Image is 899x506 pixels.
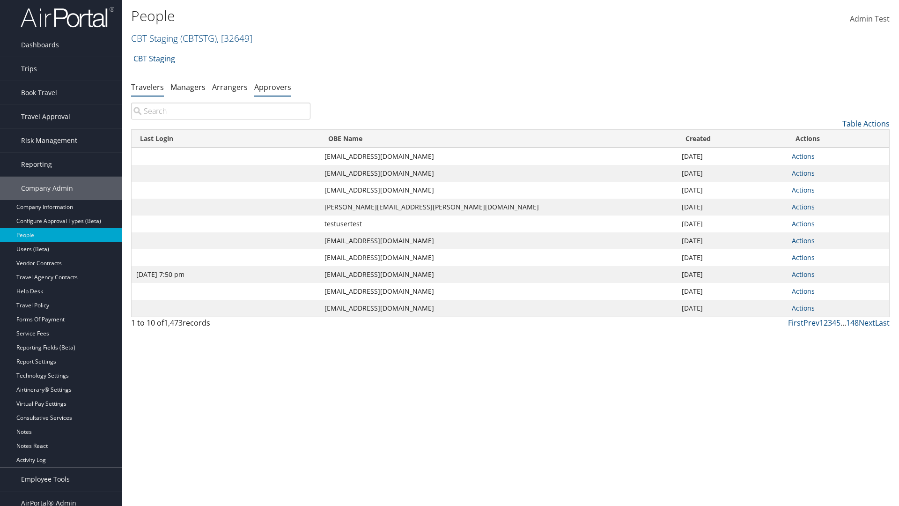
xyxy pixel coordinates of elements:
td: [EMAIL_ADDRESS][DOMAIN_NAME] [320,182,677,199]
img: airportal-logo.png [21,6,114,28]
h1: People [131,6,637,26]
a: Actions [792,219,815,228]
a: Next [859,318,875,328]
td: [EMAIL_ADDRESS][DOMAIN_NAME] [320,249,677,266]
span: … [840,318,846,328]
td: [EMAIL_ADDRESS][DOMAIN_NAME] [320,266,677,283]
span: , [ 32649 ] [217,32,252,45]
a: CBT Staging [133,49,175,68]
a: Actions [792,287,815,296]
a: Prev [803,318,819,328]
span: Travel Approval [21,105,70,128]
a: 3 [828,318,832,328]
span: Admin Test [850,14,890,24]
td: [EMAIL_ADDRESS][DOMAIN_NAME] [320,300,677,317]
a: Table Actions [842,119,890,129]
td: [EMAIL_ADDRESS][DOMAIN_NAME] [320,165,677,182]
td: [DATE] [677,300,787,317]
a: Actions [792,253,815,262]
td: [DATE] [677,148,787,165]
span: Employee Tools [21,468,70,491]
a: Last [875,318,890,328]
td: testusertest [320,216,677,232]
a: 2 [824,318,828,328]
td: [DATE] [677,266,787,283]
div: 1 to 10 of records [131,317,310,333]
td: [PERSON_NAME][EMAIL_ADDRESS][PERSON_NAME][DOMAIN_NAME] [320,199,677,216]
th: Actions [787,130,889,148]
a: Actions [792,270,815,279]
span: Risk Management [21,129,77,152]
a: Actions [792,186,815,194]
td: [DATE] 7:50 pm [132,266,320,283]
th: Last Login: activate to sort column ascending [132,130,320,148]
a: Actions [792,202,815,211]
th: OBE Name: activate to sort column ascending [320,130,677,148]
a: 148 [846,318,859,328]
td: [DATE] [677,249,787,266]
a: CBT Staging [131,32,252,45]
a: 4 [832,318,836,328]
td: [EMAIL_ADDRESS][DOMAIN_NAME] [320,283,677,300]
a: 5 [836,318,840,328]
a: Arrangers [212,82,248,92]
a: Approvers [254,82,291,92]
td: [DATE] [677,283,787,300]
td: [EMAIL_ADDRESS][DOMAIN_NAME] [320,148,677,165]
a: Travelers [131,82,164,92]
span: Dashboards [21,33,59,57]
a: Managers [170,82,206,92]
span: Trips [21,57,37,81]
a: Admin Test [850,5,890,34]
span: Book Travel [21,81,57,104]
span: 1,473 [164,318,183,328]
td: [EMAIL_ADDRESS][DOMAIN_NAME] [320,232,677,249]
td: [DATE] [677,216,787,232]
a: Actions [792,304,815,313]
td: [DATE] [677,232,787,249]
a: First [788,318,803,328]
input: Search [131,103,310,119]
a: Actions [792,169,815,178]
span: Reporting [21,153,52,176]
td: [DATE] [677,182,787,199]
span: ( CBTSTG ) [180,32,217,45]
th: Created: activate to sort column ascending [677,130,787,148]
a: Actions [792,152,815,161]
span: Company Admin [21,177,73,200]
a: 1 [819,318,824,328]
td: [DATE] [677,165,787,182]
td: [DATE] [677,199,787,216]
a: Actions [792,236,815,245]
